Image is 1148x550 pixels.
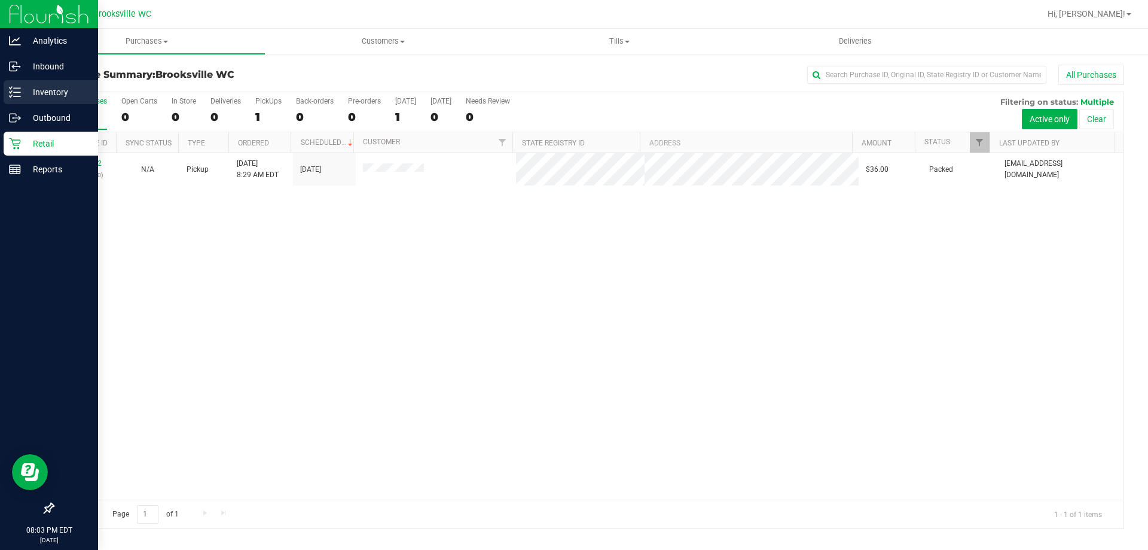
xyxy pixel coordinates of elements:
a: Customers [265,29,501,54]
span: Not Applicable [141,165,154,174]
span: Tills [502,36,737,47]
div: In Store [172,97,196,105]
div: 0 [348,110,381,124]
a: Scheduled [301,138,355,147]
div: 1 [255,110,282,124]
p: Inventory [21,85,93,99]
a: Type [188,139,205,147]
span: Customers [265,36,500,47]
span: Page of 1 [102,505,188,524]
span: Multiple [1080,97,1114,107]
div: Pre-orders [348,97,381,105]
span: Pickup [187,164,209,175]
input: 1 [137,505,158,524]
a: Ordered [238,139,269,147]
a: State Registry ID [522,139,585,147]
div: PickUps [255,97,282,105]
span: Brooksville WC [155,69,234,80]
inline-svg: Retail [9,138,21,150]
button: All Purchases [1058,65,1124,85]
a: Filter [970,132,990,153]
a: 12001802 [68,159,102,168]
a: Last Updated By [999,139,1060,147]
div: 0 [430,110,451,124]
span: 1 - 1 of 1 items [1045,505,1112,523]
p: [DATE] [5,536,93,545]
div: 0 [210,110,241,124]
span: Purchases [29,36,265,47]
div: 1 [395,110,416,124]
div: [DATE] [395,97,416,105]
a: Deliveries [737,29,973,54]
span: Packed [929,164,953,175]
iframe: Resource center [12,454,48,490]
th: Address [640,132,852,153]
button: Active only [1022,109,1077,129]
p: Retail [21,136,93,151]
a: Status [924,138,950,146]
span: Brooksville WC [93,9,151,19]
a: Sync Status [126,139,172,147]
inline-svg: Reports [9,163,21,175]
h3: Purchase Summary: [53,69,410,80]
span: Deliveries [823,36,888,47]
div: Back-orders [296,97,334,105]
button: N/A [141,164,154,175]
a: Amount [862,139,891,147]
inline-svg: Analytics [9,35,21,47]
span: Filtering on status: [1000,97,1078,107]
div: 0 [296,110,334,124]
a: Customer [363,138,400,146]
span: [EMAIL_ADDRESS][DOMAIN_NAME] [1004,158,1116,181]
div: Deliveries [210,97,241,105]
p: 08:03 PM EDT [5,525,93,536]
div: Needs Review [466,97,510,105]
button: Clear [1079,109,1114,129]
a: Tills [501,29,737,54]
span: $36.00 [866,164,889,175]
p: Reports [21,162,93,177]
span: [DATE] 8:29 AM EDT [237,158,279,181]
a: Filter [493,132,512,153]
div: Open Carts [121,97,157,105]
p: Outbound [21,111,93,125]
p: Analytics [21,34,93,48]
div: [DATE] [430,97,451,105]
div: 0 [466,110,510,124]
a: Purchases [29,29,265,54]
div: 0 [172,110,196,124]
div: 0 [121,110,157,124]
inline-svg: Inbound [9,60,21,72]
p: Inbound [21,59,93,74]
input: Search Purchase ID, Original ID, State Registry ID or Customer Name... [807,66,1046,84]
span: [DATE] [300,164,321,175]
inline-svg: Inventory [9,86,21,98]
span: Hi, [PERSON_NAME]! [1048,9,1125,19]
inline-svg: Outbound [9,112,21,124]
